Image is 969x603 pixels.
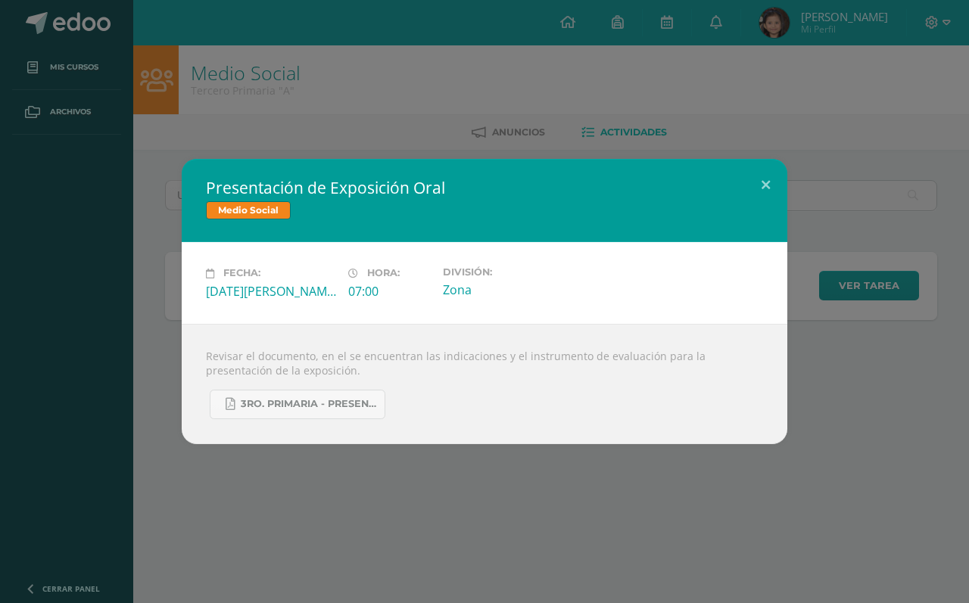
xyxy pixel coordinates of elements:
button: Close (Esc) [744,159,787,210]
span: Hora: [367,268,400,279]
div: [DATE][PERSON_NAME] [206,283,336,300]
h2: Presentación de Exposición Oral [206,177,763,198]
span: Medio Social [206,201,291,219]
span: 3ro. Primaria - Presentación de Exposición Oral.pdf [241,398,377,410]
span: Fecha: [223,268,260,279]
div: Revisar el documento, en el se encuentran las indicaciones y el instrumento de evaluación para la... [182,324,787,444]
div: 07:00 [348,283,431,300]
label: División: [443,266,573,278]
div: Zona [443,281,573,298]
a: 3ro. Primaria - Presentación de Exposición Oral.pdf [210,390,385,419]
